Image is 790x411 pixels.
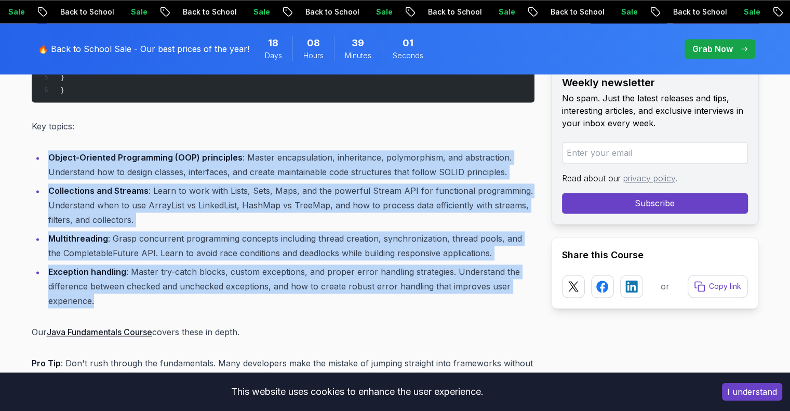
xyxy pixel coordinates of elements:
[562,248,748,262] h2: Share this Course
[345,50,371,61] span: Minutes
[709,281,741,291] p: Copy link
[32,119,534,134] p: Key topics:
[122,7,155,17] p: Sale
[48,185,149,196] strong: Collections and Streams
[32,325,534,339] p: Our covers these in depth.
[245,7,278,17] p: Sale
[51,7,122,17] p: Back to School
[688,275,748,298] button: Copy link
[562,92,748,129] p: No spam. Just the latest releases and tips, interesting articles, and exclusive interviews in you...
[45,231,534,260] li: : Grasp concurrent programming concepts including thread creation, synchronization, thread pools,...
[612,7,646,17] p: Sale
[692,43,733,55] p: Grab Now
[393,50,423,61] span: Seconds
[307,36,320,50] span: 8 Hours
[60,74,64,82] span: }
[38,43,249,55] p: 🔥 Back to School Sale - Our best prices of the year!
[664,7,735,17] p: Back to School
[265,50,282,61] span: Days
[562,172,748,184] p: Read about our .
[8,380,706,403] div: This website uses cookies to enhance the user experience.
[45,264,534,308] li: : Master try-catch blocks, custom exceptions, and proper error handling strategies. Understand th...
[403,36,413,50] span: 1 Seconds
[623,173,675,183] a: privacy policy
[47,327,152,337] a: Java Fundamentals Course
[722,383,782,401] button: Accept cookies
[32,356,534,400] p: : Don't rush through the fundamentals. Many developers make the mistake of jumping straight into ...
[661,280,670,293] p: or
[419,7,490,17] p: Back to School
[45,183,534,227] li: : Learn to work with Lists, Sets, Maps, and the powerful Stream API for functional programming. U...
[48,152,243,163] strong: Object-Oriented Programming (OOP) principles
[562,142,748,164] input: Enter your email
[45,150,534,179] li: : Master encapsulation, inheritance, polymorphism, and abstraction. Understand how to design clas...
[352,36,364,50] span: 39 Minutes
[32,358,61,368] strong: Pro Tip
[297,7,367,17] p: Back to School
[542,7,612,17] p: Back to School
[562,75,748,90] h2: Weekly newsletter
[60,87,64,94] span: }
[48,267,126,277] strong: Exception handling
[735,7,768,17] p: Sale
[174,7,245,17] p: Back to School
[490,7,523,17] p: Sale
[367,7,400,17] p: Sale
[48,233,108,244] strong: Multithreading
[303,50,324,61] span: Hours
[268,36,278,50] span: 18 Days
[562,193,748,214] button: Subscribe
